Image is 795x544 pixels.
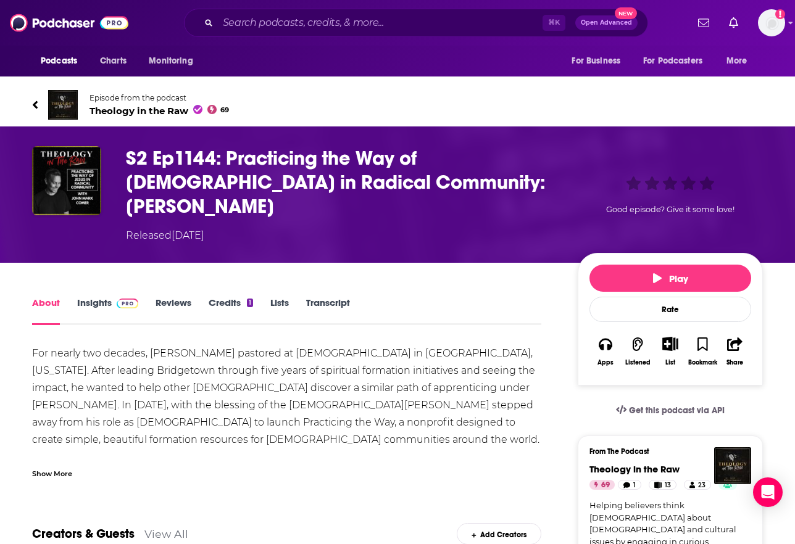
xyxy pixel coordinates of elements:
div: Released [DATE] [126,228,204,243]
img: Theology in the Raw [48,90,78,120]
span: More [726,52,747,70]
button: open menu [32,49,93,73]
button: open menu [563,49,636,73]
span: Episode from the podcast [89,93,229,102]
button: open menu [140,49,209,73]
a: Creators & Guests [32,526,135,542]
a: Show notifications dropdown [724,12,743,33]
a: InsightsPodchaser Pro [77,297,138,325]
a: 1 [618,480,641,490]
span: Logged in as shcarlos [758,9,785,36]
span: Theology in the Raw [89,105,229,117]
a: About [32,297,60,325]
a: 13 [649,480,676,490]
span: 69 [220,107,229,113]
img: S2 Ep1144: Practicing the Way of Jesus in Radical Community: John Mark Comer [32,146,101,215]
h1: S2 Ep1144: Practicing the Way of Jesus in Radical Community: John Mark Comer [126,146,558,218]
a: View All [144,527,188,540]
div: Listened [625,359,651,366]
img: Theology in the Raw [714,447,751,484]
img: Podchaser - Follow, Share and Rate Podcasts [10,11,128,35]
span: For Podcasters [643,52,702,70]
img: User Profile [758,9,785,36]
div: Show More ButtonList [654,329,686,374]
a: Transcript [306,297,350,325]
span: 69 [601,479,610,492]
div: Open Intercom Messenger [753,477,783,507]
span: 23 [698,479,706,492]
span: Good episode? Give it some love! [606,205,735,214]
a: Theology in the Raw [589,463,680,475]
button: Show More Button [657,337,683,350]
span: New [615,7,637,19]
button: Share [719,329,751,374]
div: Search podcasts, credits, & more... [184,9,648,37]
span: Play [653,273,688,284]
svg: Add a profile image [775,9,785,19]
div: Apps [597,359,614,366]
a: Reviews [156,297,191,325]
button: Open AdvancedNew [575,15,638,30]
span: For Business [572,52,620,70]
span: Charts [100,52,127,70]
img: Podchaser Pro [117,299,138,308]
button: Play [589,265,751,292]
input: Search podcasts, credits, & more... [218,13,543,33]
a: Show notifications dropdown [693,12,714,33]
span: 13 [665,479,671,492]
button: open menu [635,49,720,73]
div: Bookmark [688,359,717,366]
span: 1 [633,479,636,492]
a: Get this podcast via API [606,395,735,426]
button: Listened [622,329,654,374]
a: Lists [270,297,289,325]
button: Show profile menu [758,9,785,36]
span: Podcasts [41,52,77,70]
span: Open Advanced [581,20,632,26]
span: Monitoring [149,52,193,70]
h3: From The Podcast [589,447,741,456]
a: Theology in the RawEpisode from the podcastTheology in the Raw69 [32,90,763,120]
span: ⌘ K [543,15,565,31]
button: Bookmark [686,329,718,374]
div: Share [726,359,743,366]
a: 23 [684,480,711,490]
button: Apps [589,329,622,374]
span: Get this podcast via API [629,405,725,416]
a: 69 [589,480,615,490]
div: Rate [589,297,751,322]
div: List [665,358,675,366]
a: Charts [92,49,134,73]
button: open menu [718,49,763,73]
a: Credits1 [209,297,253,325]
div: 1 [247,299,253,307]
